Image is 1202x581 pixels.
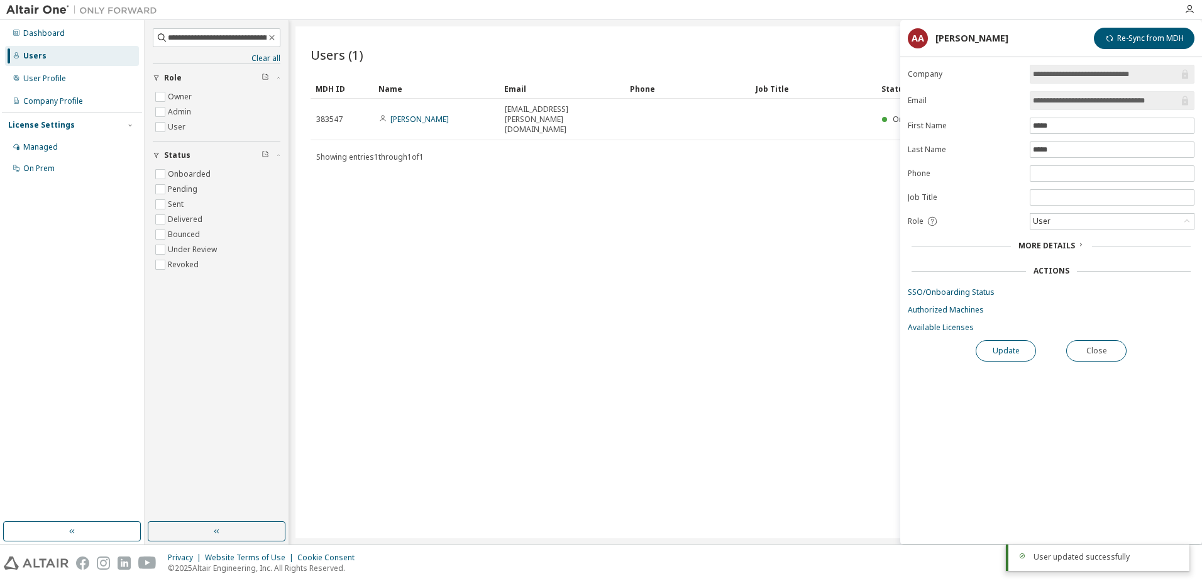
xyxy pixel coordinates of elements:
span: Showing entries 1 through 1 of 1 [316,152,424,162]
label: First Name [908,121,1022,131]
button: Close [1066,340,1127,362]
span: Users (1) [311,46,363,64]
div: Privacy [168,553,205,563]
div: Email [504,79,620,99]
button: Update [976,340,1036,362]
div: Cookie Consent [297,553,362,563]
div: Company Profile [23,96,83,106]
img: Altair One [6,4,163,16]
label: User [168,119,188,135]
div: Dashboard [23,28,65,38]
span: Role [908,216,924,226]
div: AA [908,28,928,48]
div: Job Title [756,79,871,99]
label: Pending [168,182,200,197]
div: User updated successfully [1034,552,1179,562]
label: Under Review [168,242,219,257]
div: Managed [23,142,58,152]
div: Actions [1034,266,1069,276]
div: Phone [630,79,746,99]
label: Sent [168,197,186,212]
label: Phone [908,169,1022,179]
div: Name [378,79,494,99]
img: altair_logo.svg [4,556,69,570]
button: Role [153,64,280,92]
div: Website Terms of Use [205,553,297,563]
span: 383547 [316,114,343,124]
label: Owner [168,89,194,104]
label: Delivered [168,212,205,227]
label: Revoked [168,257,201,272]
a: SSO/Onboarding Status [908,287,1194,297]
button: Re-Sync from MDH [1094,28,1194,49]
div: License Settings [8,120,75,130]
div: User [1031,214,1052,228]
div: MDH ID [316,79,368,99]
div: Users [23,51,47,61]
label: Last Name [908,145,1022,155]
div: User [1030,214,1194,229]
span: [EMAIL_ADDRESS][PERSON_NAME][DOMAIN_NAME] [505,104,619,135]
div: On Prem [23,163,55,174]
a: [PERSON_NAME] [390,114,449,124]
a: Available Licenses [908,323,1194,333]
img: facebook.svg [76,556,89,570]
img: youtube.svg [138,556,157,570]
div: Status [881,79,1115,99]
button: Status [153,141,280,169]
span: Status [164,150,190,160]
span: More Details [1018,240,1075,251]
a: Authorized Machines [908,305,1194,315]
img: instagram.svg [97,556,110,570]
div: [PERSON_NAME] [935,33,1008,43]
label: Onboarded [168,167,213,182]
label: Bounced [168,227,202,242]
span: Clear filter [262,150,269,160]
p: © 2025 Altair Engineering, Inc. All Rights Reserved. [168,563,362,573]
label: Job Title [908,192,1022,202]
img: linkedin.svg [118,556,131,570]
label: Email [908,96,1022,106]
label: Admin [168,104,194,119]
a: Clear all [153,53,280,64]
label: Company [908,69,1022,79]
span: Clear filter [262,73,269,83]
span: Onboarded [893,114,935,124]
div: User Profile [23,74,66,84]
span: Role [164,73,182,83]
